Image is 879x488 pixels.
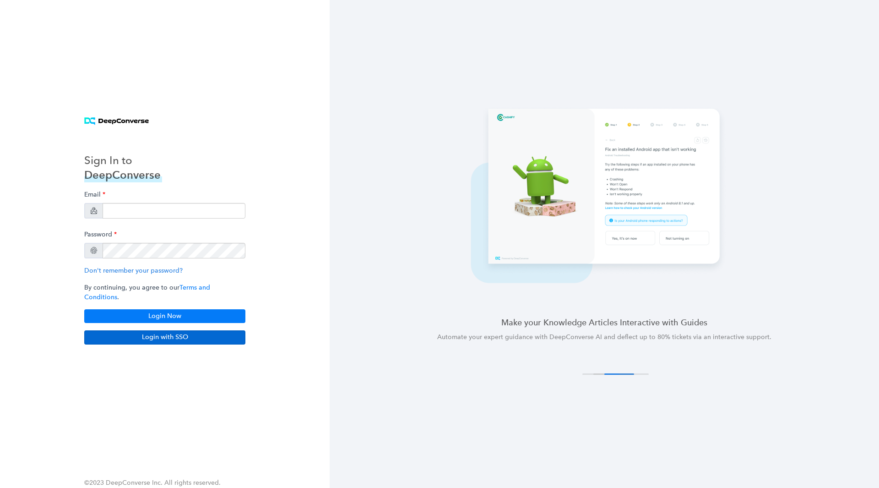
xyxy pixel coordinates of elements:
[593,373,623,375] button: 2
[84,168,162,182] h3: DeepConverse
[467,108,742,295] img: carousel 3
[84,479,221,487] span: ©2023 DeepConverse Inc. All rights reserved.
[84,186,105,203] label: Email
[84,226,117,243] label: Password
[619,373,649,375] button: 4
[84,267,183,274] a: Don't remember your password?
[437,333,771,341] span: Automate your expert guidance with DeepConverse AI and deflect up to 80% tickets via an interacti...
[84,117,149,125] img: horizontal logo
[352,317,857,328] h4: Make your Knowledge Articles Interactive with Guides
[84,153,162,168] h3: Sign In to
[604,373,634,375] button: 3
[582,373,612,375] button: 1
[84,283,245,302] p: By continuing, you agree to our .
[84,309,245,323] button: Login Now
[84,330,245,344] button: Login with SSO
